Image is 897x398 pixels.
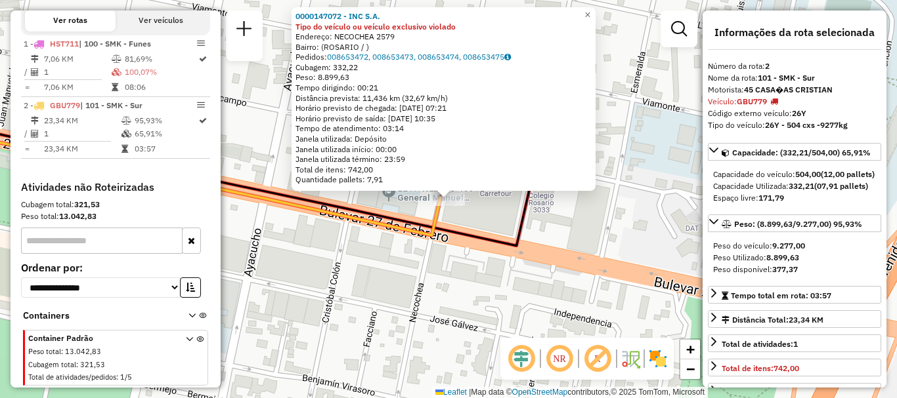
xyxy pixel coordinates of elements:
strong: (12,00 pallets) [821,169,875,179]
div: Janela utilizada início: 00:00 [295,144,592,155]
i: Rota otimizada [199,117,207,125]
h4: Atividades não Roteirizadas [21,181,210,193]
i: % de utilização da cubagem [121,130,131,138]
strong: (07,91 pallets) [814,181,868,191]
i: Distância Total [31,55,39,63]
td: 1 [43,127,121,140]
div: Espaço livre: [713,192,876,204]
a: Close popup [580,7,596,23]
a: Peso: (8.899,63/9.277,00) 95,93% [708,214,881,232]
div: Total de itens: [722,363,799,374]
a: Exibir filtros [666,16,692,42]
div: Capacidade do veículo: [713,169,876,180]
i: % de utilização da cubagem [112,68,121,76]
div: Tempo de atendimento: 03:14 [295,11,592,185]
span: Ocultar NR [544,343,575,374]
span: Exibir rótulo [582,343,613,374]
img: Exibir/Ocultar setores [647,348,668,369]
i: % de utilização do peso [121,117,131,125]
div: Horário previsto de saída: [DATE] 10:35 [295,113,592,124]
i: Tipo do veículo ou veículo exclusivo violado [770,98,778,106]
div: Distância prevista: 11,436 km (32,67 km/h) [295,93,592,104]
em: Opções [197,101,205,109]
span: GBU779 [50,100,80,110]
div: Map data © contributors,© 2025 TomTom, Microsoft [432,387,708,398]
span: | 100 - SMK - Funes [79,39,151,49]
div: Horário previsto de chegada: [DATE] 07:21 [295,103,592,113]
strong: 9.277,00 [772,241,805,250]
td: 1 [43,66,111,79]
a: Leaflet [435,388,467,397]
span: 2 - [24,100,142,110]
strong: 2 [765,61,770,71]
span: Peso: (8.899,63/9.277,00) 95,93% [734,219,862,229]
strong: 26Y - 504 cxs -9277kg [765,120,848,130]
div: Cubagem total: [21,199,210,210]
strong: 171,79 [758,193,784,203]
div: Capacidade: (332,21/504,00) 65,91% [708,163,881,209]
div: Distância Total: [722,314,823,326]
a: Capacidade: (332,21/504,00) 65,91% [708,143,881,161]
span: 13.042,83 [65,347,101,356]
i: Distância Total [31,117,39,125]
td: 100,07% [124,66,198,79]
button: Ordem crescente [180,277,201,298]
span: : [116,372,118,382]
span: Total de atividades/pedidos [28,372,116,382]
label: Ordenar por: [21,260,210,275]
td: 7,06 KM [43,52,111,66]
span: Peso: 8.899,63 [295,72,349,82]
div: Janela utilizada: Depósito [295,134,592,144]
td: 65,91% [134,127,198,140]
span: 23,34 KM [789,315,823,325]
a: Nova sessão e pesquisa [231,16,257,45]
i: Observações [504,53,511,61]
strong: 8.899,63 [766,252,799,262]
td: / [24,127,30,140]
span: | 101 - SMK - Sur [80,100,142,110]
strong: GBU779 [737,96,767,106]
div: Peso: (8.899,63/9.277,00) 95,93% [708,235,881,281]
span: Peso do veículo: [713,241,805,250]
span: 1 - [24,39,151,49]
span: Tempo total em rota: 03:57 [731,290,831,300]
a: 0000147072 - INC S.A. [295,11,380,21]
a: OpenStreetMap [512,388,568,397]
i: % de utilização do peso [112,55,121,63]
span: × [584,9,590,20]
td: 03:57 [134,142,198,155]
span: 321,53 [80,360,105,369]
i: Tempo total em rota [121,145,128,153]
div: Janela utilizada término: 23:59 [295,154,592,165]
span: Total de atividades: [722,339,798,349]
td: 23,34 KM [43,114,121,127]
span: | [469,388,471,397]
strong: 377,37 [772,264,798,274]
button: Ver rotas [25,9,116,31]
a: Zoom in [680,340,700,359]
strong: 26Y [792,108,806,118]
strong: 742,00 [774,363,799,373]
td: = [24,142,30,155]
span: Containers [23,309,171,323]
div: Tipo do veículo: [708,119,881,131]
div: Peso disponível: [713,264,876,275]
span: HST711 [50,39,79,49]
div: Motorista: [708,84,881,96]
img: Fluxo de ruas [620,348,641,369]
em: Opções [197,39,205,47]
span: 1/5 [120,372,132,382]
i: Total de Atividades [31,130,39,138]
td: 95,93% [134,114,198,127]
td: / [24,66,30,79]
button: Ver veículos [116,9,206,31]
div: Código externo veículo: [708,108,881,119]
strong: Tipo do veículo ou veículo exclusivo violado [295,22,456,31]
div: Tempo dirigindo: 00:21 [295,83,592,93]
span: Cubagem total [28,360,76,369]
span: Ocultar deslocamento [506,343,537,374]
div: Endereço: NECOCHEA 2579 [295,31,592,42]
span: Container Padrão [28,332,170,344]
span: Capacidade: (332,21/504,00) 65,91% [732,148,871,157]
